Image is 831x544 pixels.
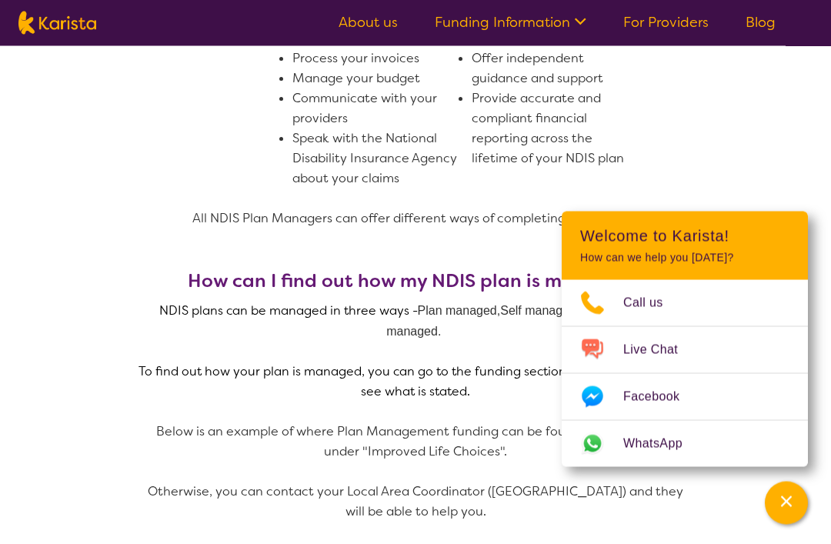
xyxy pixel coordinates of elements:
[138,364,692,400] span: To find out how your plan is managed, you can go to the funding section of your and see what is s...
[623,339,696,362] span: Live Chat
[292,49,459,69] li: Process your invoices
[472,89,639,169] li: Provide accurate and compliant financial reporting across the lifetime of your NDIS plan
[500,305,590,318] span: Self managed or
[562,212,808,467] div: Channel Menu
[18,12,96,35] img: Karista logo
[623,385,698,409] span: Facebook
[292,69,459,89] li: Manage your budget
[138,422,692,462] p: Below is an example of where Plan Management funding can be found in an NDIS plan under "Improved...
[435,13,586,32] a: Funding Information
[159,303,418,319] span: NDIS plans can be managed in three ways -
[472,49,639,89] li: Offer independent guidance and support
[623,432,701,456] span: WhatsApp
[292,129,459,189] li: Speak with the National Disability Insurance Agency about your claims
[418,305,501,318] span: Plan managed,
[562,421,808,467] a: Web link opens in a new tab.
[765,482,808,525] button: Channel Menu
[623,13,709,32] a: For Providers
[138,271,692,292] h3: How can I find out how my NDIS plan is managed?
[138,482,692,522] p: Otherwise, you can contact your Local Area Coordinator ([GEOGRAPHIC_DATA]) and they will be able ...
[623,292,682,315] span: Call us
[138,209,692,229] p: All NDIS Plan Managers can offer different ways of completing this service.
[580,227,789,245] h2: Welcome to Karista!
[746,13,776,32] a: Blog
[339,13,398,32] a: About us
[580,252,789,265] p: How can we help you [DATE]?
[562,280,808,467] ul: Choose channel
[292,89,459,129] li: Communicate with your providers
